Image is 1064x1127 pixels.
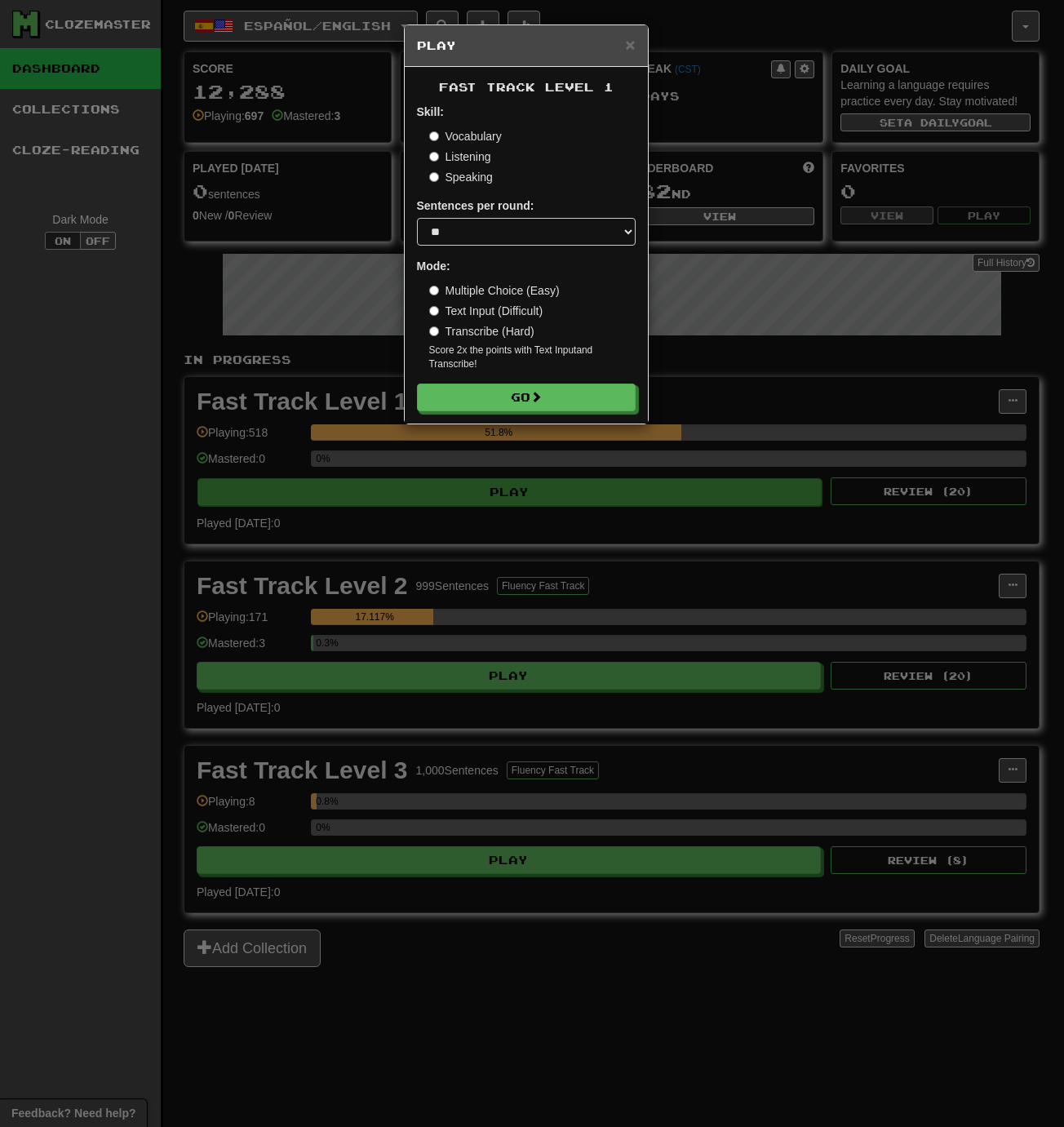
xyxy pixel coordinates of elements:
[429,306,439,316] input: Text Input (Difficult)
[429,326,439,336] input: Transcribe (Hard)
[429,282,560,299] label: Multiple Choice (Easy)
[429,323,534,339] label: Transcribe (Hard)
[429,344,636,371] small: Score 2x the points with Text Input and Transcribe !
[429,128,502,144] label: Vocabulary
[625,35,635,54] span: ×
[429,303,543,319] label: Text Input (Difficult)
[429,152,439,162] input: Listening
[429,286,439,295] input: Multiple Choice (Easy)
[625,36,635,53] button: Close
[429,169,493,185] label: Speaking
[417,260,450,273] strong: Mode:
[429,149,491,165] label: Listening
[417,105,444,118] strong: Skill:
[429,131,439,141] input: Vocabulary
[417,384,636,411] button: Go
[429,172,439,182] input: Speaking
[439,80,614,94] span: Fast Track Level 1
[417,197,534,214] label: Sentences per round:
[417,38,636,54] h5: Play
